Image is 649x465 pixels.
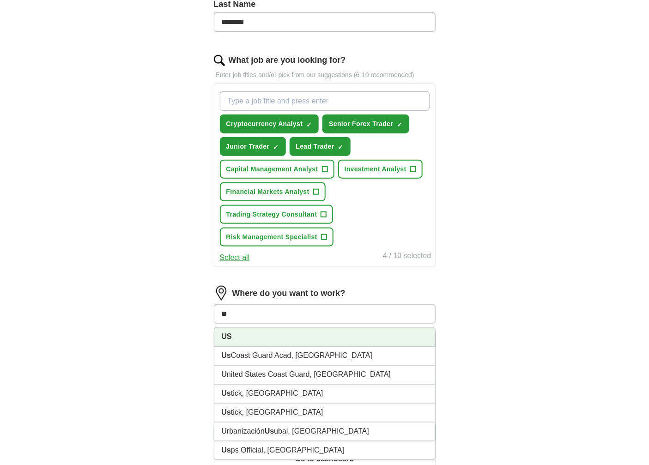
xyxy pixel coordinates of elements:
strong: Us [265,428,274,435]
li: Urbanización ubal, [GEOGRAPHIC_DATA] [214,423,435,441]
button: Senior Forex Trader✓ [322,115,409,133]
img: search.png [214,55,225,66]
span: Financial Markets Analyst [226,187,309,197]
strong: Us [222,409,231,417]
li: tick, [GEOGRAPHIC_DATA] [214,385,435,404]
strong: Us [222,352,231,360]
li: Coast Guard Acad, [GEOGRAPHIC_DATA] [214,347,435,366]
span: Senior Forex Trader [329,119,393,129]
p: Enter job titles and/or pick from our suggestions (6-10 recommended) [214,70,436,80]
li: United States Coast Guard, [GEOGRAPHIC_DATA] [214,366,435,385]
strong: Us [222,447,231,454]
span: Trading Strategy Consultant [226,210,317,219]
span: ✓ [273,144,279,151]
button: Lead Trader✓ [290,137,351,156]
button: Trading Strategy Consultant [220,205,334,224]
div: 4 / 10 selected [383,250,431,263]
strong: US [222,333,232,341]
button: Junior Trader✓ [220,137,286,156]
li: ps Official, [GEOGRAPHIC_DATA] [214,441,435,460]
label: What job are you looking for? [229,54,346,66]
strong: Us [222,390,231,398]
span: Junior Trader [226,142,270,151]
span: Risk Management Specialist [226,232,317,242]
span: ✓ [306,121,312,128]
span: ✓ [338,144,344,151]
span: Cryptocurrency Analyst [226,119,303,129]
button: Cryptocurrency Analyst✓ [220,115,319,133]
button: Select all [220,252,250,263]
span: ✓ [397,121,402,128]
li: tick, [GEOGRAPHIC_DATA] [214,404,435,423]
span: Capital Management Analyst [226,164,318,174]
span: Lead Trader [296,142,334,151]
button: Financial Markets Analyst [220,182,326,201]
input: Type a job title and press enter [220,91,430,111]
img: location.png [214,286,229,301]
span: Investment Analyst [345,164,406,174]
button: Capital Management Analyst [220,160,334,179]
button: Risk Management Specialist [220,228,334,247]
button: Investment Analyst [338,160,423,179]
label: Where do you want to work? [232,287,346,300]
